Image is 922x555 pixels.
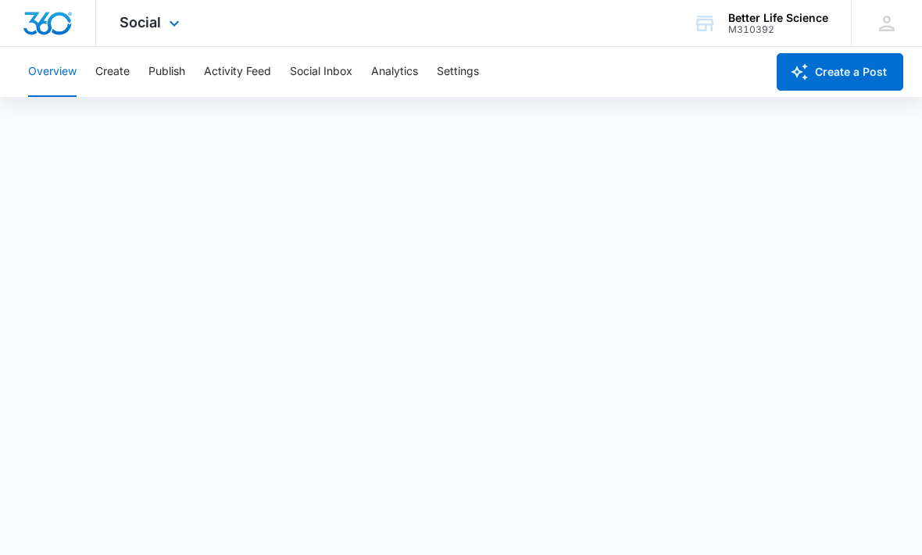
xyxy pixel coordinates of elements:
button: Overview [28,47,77,97]
button: Social Inbox [290,47,352,97]
button: Publish [148,47,185,97]
button: Create [95,47,130,97]
div: account name [728,12,828,24]
span: Social [120,14,161,30]
button: Analytics [371,47,418,97]
button: Settings [437,47,479,97]
button: Create a Post [777,53,903,91]
div: account id [728,24,828,35]
button: Activity Feed [204,47,271,97]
